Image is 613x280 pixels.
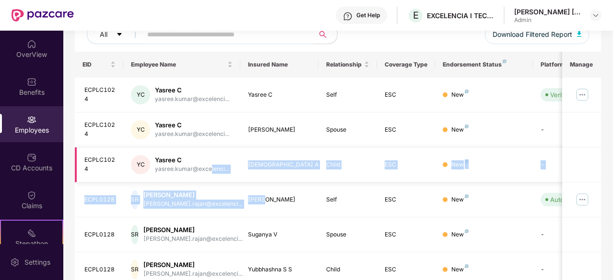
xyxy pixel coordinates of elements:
div: [DEMOGRAPHIC_DATA] A [248,160,311,169]
td: - [533,147,601,182]
td: - [533,112,601,147]
div: [PERSON_NAME].rajan@excelenci... [143,269,243,279]
div: Admin [514,16,581,24]
div: EXCELENCIA I TECH CONSULTING PRIVATE LIMITED [427,11,494,20]
div: Settings [22,258,53,267]
span: Employee Name [131,61,225,68]
div: SR [131,225,139,244]
div: [PERSON_NAME] [143,190,243,200]
div: ESC [385,195,428,204]
img: svg+xml;base64,PHN2ZyBpZD0iRW1wbG95ZWVzIiB4bWxucz0iaHR0cDovL3d3dy53My5vcmcvMjAwMC9zdmciIHdpZHRoPS... [27,115,36,124]
img: manageButton [575,87,590,102]
img: svg+xml;base64,PHN2ZyBpZD0iU2V0dGluZy0yMHgyMCIgeG1sbnM9Imh0dHA6Ly93d3cudzMub3JnLzIwMDAvc3ZnIiB3aW... [10,258,20,267]
div: ECPLC1024 [84,156,116,174]
img: svg+xml;base64,PHN2ZyB4bWxucz0iaHR0cDovL3d3dy53My5vcmcvMjAwMC9zdmciIHdpZHRoPSI4IiBoZWlnaHQ9IjgiIH... [465,124,469,128]
div: Yasree C [155,86,229,95]
div: YC [131,155,150,174]
div: ECPL0128 [84,230,116,239]
div: SR [131,260,139,279]
span: All [100,29,107,40]
button: search [314,25,338,44]
div: yasree.kumar@excelenci... [155,130,229,139]
img: svg+xml;base64,PHN2ZyB4bWxucz0iaHR0cDovL3d3dy53My5vcmcvMjAwMC9zdmciIHdpZHRoPSI4IiBoZWlnaHQ9IjgiIH... [465,229,469,233]
div: YC [131,120,150,139]
img: svg+xml;base64,PHN2ZyBpZD0iRHJvcGRvd24tMzJ4MzIiIHhtbG5zPSJodHRwOi8vd3d3LnczLm9yZy8yMDAwL3N2ZyIgd2... [592,11,600,19]
div: [PERSON_NAME].rajan@excelenci... [143,235,243,244]
div: ESC [385,230,428,239]
button: Allcaret-down [87,25,145,44]
div: [PERSON_NAME].rajan@excelenci... [143,200,243,209]
div: [PERSON_NAME] [143,260,243,269]
div: [PERSON_NAME] [PERSON_NAME] [514,7,581,16]
div: Yasree C [248,90,311,100]
div: ECPLC1024 [84,121,116,139]
img: svg+xml;base64,PHN2ZyB4bWxucz0iaHR0cDovL3d3dy53My5vcmcvMjAwMC9zdmciIHdpZHRoPSI4IiBoZWlnaHQ9IjgiIH... [465,264,469,268]
img: svg+xml;base64,PHN2ZyBpZD0iQ0RfQWNjb3VudHMiIGRhdGEtbmFtZT0iQ0QgQWNjb3VudHMiIHhtbG5zPSJodHRwOi8vd3... [27,153,36,162]
div: New [451,195,469,204]
div: yasree.kumar@excelenci... [155,95,229,104]
div: Get Help [356,11,380,19]
div: ECPLC1024 [84,86,116,104]
div: ECPL0128 [84,195,116,204]
img: svg+xml;base64,PHN2ZyB4bWxucz0iaHR0cDovL3d3dy53My5vcmcvMjAwMC9zdmciIHdpZHRoPSI4IiBoZWlnaHQ9IjgiIH... [465,159,469,163]
img: svg+xml;base64,PHN2ZyB4bWxucz0iaHR0cDovL3d3dy53My5vcmcvMjAwMC9zdmciIHdpZHRoPSIyMSIgaGVpZ2h0PSIyMC... [27,228,36,238]
div: YC [131,85,150,104]
div: [PERSON_NAME] [248,125,311,134]
div: Spouse [326,230,369,239]
span: EID [83,61,109,68]
th: Insured Name [240,52,318,78]
div: ECPL0128 [84,265,116,274]
span: E [413,10,419,21]
div: New [451,160,469,169]
img: svg+xml;base64,PHN2ZyB4bWxucz0iaHR0cDovL3d3dy53My5vcmcvMjAwMC9zdmciIHdpZHRoPSI4IiBoZWlnaHQ9IjgiIH... [503,59,507,63]
div: Yubbhashna S S [248,265,311,274]
span: search [314,31,332,38]
div: New [451,230,469,239]
div: New [451,90,469,100]
div: ESC [385,160,428,169]
div: Verified [550,90,573,100]
div: ESC [385,265,428,274]
span: Download Filtered Report [493,29,572,40]
img: svg+xml;base64,PHN2ZyBpZD0iSGVscC0zMngzMiIgeG1sbnM9Imh0dHA6Ly93d3cudzMub3JnLzIwMDAvc3ZnIiB3aWR0aD... [343,11,353,21]
div: Auto Verified [550,195,589,204]
div: Stepathon [1,239,62,248]
img: svg+xml;base64,PHN2ZyB4bWxucz0iaHR0cDovL3d3dy53My5vcmcvMjAwMC9zdmciIHhtbG5zOnhsaW5rPSJodHRwOi8vd3... [577,31,582,37]
div: Suganya V [248,230,311,239]
td: - [533,217,601,252]
div: ESC [385,90,428,100]
img: svg+xml;base64,PHN2ZyBpZD0iQmVuZWZpdHMiIHhtbG5zPSJodHRwOi8vd3d3LnczLm9yZy8yMDAwL3N2ZyIgd2lkdGg9Ij... [27,77,36,87]
div: Platform Status [541,61,593,68]
span: caret-down [116,31,123,39]
div: New [451,265,469,274]
img: manageButton [575,192,590,207]
img: svg+xml;base64,PHN2ZyB4bWxucz0iaHR0cDovL3d3dy53My5vcmcvMjAwMC9zdmciIHdpZHRoPSI4IiBoZWlnaHQ9IjgiIH... [465,90,469,93]
div: SR [131,190,139,209]
div: Yasree C [155,156,229,165]
th: Employee Name [123,52,240,78]
div: yasree.kumar@excelenci... [155,165,229,174]
button: Download Filtered Report [485,25,589,44]
img: svg+xml;base64,PHN2ZyBpZD0iSG9tZSIgeG1sbnM9Imh0dHA6Ly93d3cudzMub3JnLzIwMDAvc3ZnIiB3aWR0aD0iMjAiIG... [27,39,36,49]
span: Relationship [326,61,362,68]
div: Self [326,195,369,204]
img: svg+xml;base64,PHN2ZyB4bWxucz0iaHR0cDovL3d3dy53My5vcmcvMjAwMC9zdmciIHdpZHRoPSI4IiBoZWlnaHQ9IjgiIH... [465,194,469,198]
img: New Pazcare Logo [12,9,74,22]
div: Child [326,265,369,274]
div: Self [326,90,369,100]
th: Manage [562,52,601,78]
div: Endorsement Status [443,61,525,68]
div: [PERSON_NAME] [248,195,311,204]
div: New [451,125,469,134]
div: ESC [385,125,428,134]
div: [PERSON_NAME] [143,225,243,235]
div: Yasree C [155,121,229,130]
th: Relationship [318,52,377,78]
th: Coverage Type [377,52,436,78]
div: Spouse [326,125,369,134]
img: svg+xml;base64,PHN2ZyBpZD0iQ2xhaW0iIHhtbG5zPSJodHRwOi8vd3d3LnczLm9yZy8yMDAwL3N2ZyIgd2lkdGg9IjIwIi... [27,190,36,200]
th: EID [75,52,124,78]
div: Child [326,160,369,169]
